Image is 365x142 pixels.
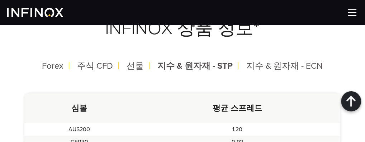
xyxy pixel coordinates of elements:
[24,93,134,123] th: 심볼
[24,123,134,136] td: AUS200
[42,61,64,71] span: Forex
[247,61,323,71] span: 지수 & 원자재 - ECN
[134,123,341,136] td: 1.20
[24,0,341,57] h3: INFINOX 상품 정보*
[77,61,113,71] span: 주식 CFD
[158,61,233,71] span: 지수 & 원자재 - STP
[134,93,341,123] th: 평균 스프레드
[127,61,144,71] span: 선물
